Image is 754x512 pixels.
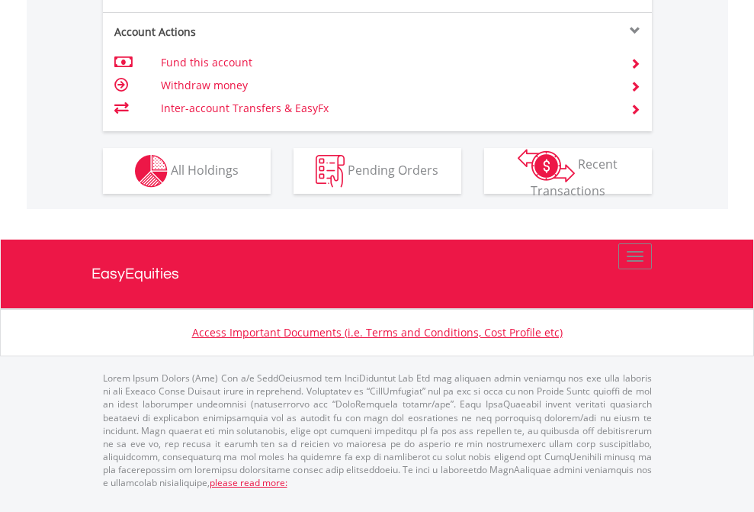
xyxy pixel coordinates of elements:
[135,155,168,188] img: holdings-wht.png
[484,148,652,194] button: Recent Transactions
[103,148,271,194] button: All Holdings
[294,148,461,194] button: Pending Orders
[161,97,611,120] td: Inter-account Transfers & EasyFx
[518,149,575,182] img: transactions-zar-wht.png
[91,240,663,308] a: EasyEquities
[171,161,239,178] span: All Holdings
[348,161,438,178] span: Pending Orders
[161,74,611,97] td: Withdraw money
[103,372,652,489] p: Lorem Ipsum Dolors (Ame) Con a/e SeddOeiusmod tem InciDiduntut Lab Etd mag aliquaen admin veniamq...
[161,51,611,74] td: Fund this account
[192,325,563,340] a: Access Important Documents (i.e. Terms and Conditions, Cost Profile etc)
[210,476,287,489] a: please read more:
[316,155,345,188] img: pending_instructions-wht.png
[103,24,377,40] div: Account Actions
